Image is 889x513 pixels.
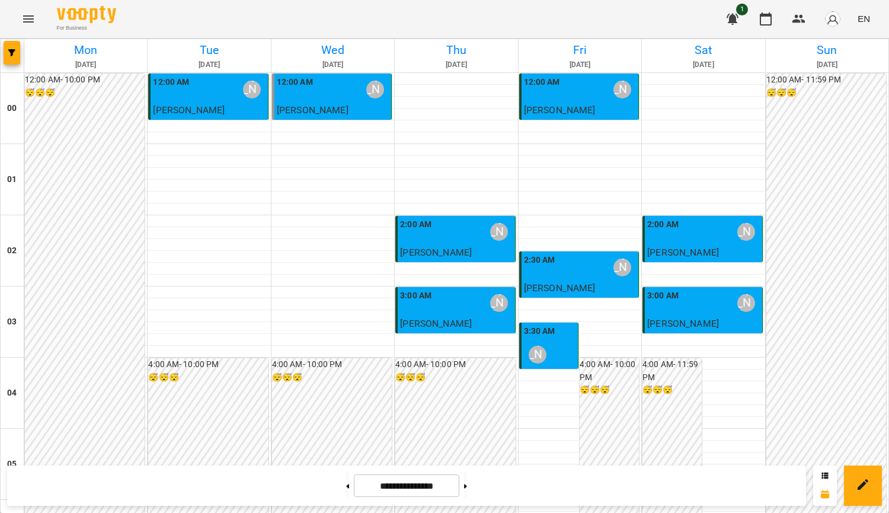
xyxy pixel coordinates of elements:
label: 12:00 AM [524,76,560,89]
label: 12:00 AM [153,76,189,89]
img: Voopty Logo [57,6,116,23]
div: Курбанова Софія [243,81,261,98]
span: [PERSON_NAME] [400,318,472,329]
label: 3:00 AM [647,289,679,302]
span: [PERSON_NAME] [400,247,472,258]
h6: 😴😴😴 [766,87,886,100]
span: 1 [736,4,748,15]
h6: 12:00 AM - 10:00 PM [25,74,145,87]
p: індивід шч англ 45 хв [153,117,265,132]
h6: [DATE] [396,59,516,71]
p: індивід МА 45 хв [400,331,512,345]
label: 3:00 AM [400,289,431,302]
h6: Fri [520,41,639,59]
p: індивід МА 45 хв [524,295,636,310]
div: Курбанова Софія [613,259,631,276]
h6: 😴😴😴 [148,371,268,384]
h6: 01 [7,173,17,186]
span: [PERSON_NAME] [524,282,596,294]
h6: 4:00 AM - 10:00 PM [272,358,392,371]
h6: [DATE] [644,59,763,71]
div: Курбанова Софія [490,294,508,312]
div: Курбанова Софія [490,223,508,241]
label: 3:30 AM [524,325,555,338]
h6: 4:00 AM - 10:00 PM [580,358,639,384]
h6: 4:00 AM - 10:00 PM [395,358,515,371]
h6: Tue [149,41,268,59]
p: індивід шч англ 45 хв [524,117,636,132]
div: Курбанова Софія [613,81,631,98]
label: 2:00 AM [400,218,431,231]
h6: [DATE] [149,59,268,71]
div: Курбанова Софія [366,81,384,98]
h6: Wed [273,41,392,59]
h6: [DATE] [26,59,145,71]
button: EN [853,8,875,30]
h6: 05 [7,458,17,471]
span: For Business [57,24,116,32]
h6: [DATE] [768,59,887,71]
h6: [DATE] [273,59,392,71]
h6: 😴😴😴 [580,384,639,397]
span: [PERSON_NAME] [647,247,719,258]
h6: 12:00 AM - 11:59 PM [766,74,886,87]
h6: 4:00 AM - 11:59 PM [642,358,702,384]
div: Курбанова Софія [737,294,755,312]
h6: 😴😴😴 [272,371,392,384]
h6: [DATE] [520,59,639,71]
p: індивід шч англ 45 хв [277,117,389,132]
p: індивід МА 45 хв [400,260,512,274]
button: Menu [14,5,43,33]
h6: 😴😴😴 [25,87,145,100]
span: [PERSON_NAME] [277,104,348,116]
h6: 😴😴😴 [395,371,515,384]
h6: Mon [26,41,145,59]
label: 2:00 AM [647,218,679,231]
label: 2:30 AM [524,254,555,267]
h6: 00 [7,102,17,115]
div: Курбанова Софія [529,346,546,364]
img: avatar_s.png [824,11,841,27]
span: [PERSON_NAME] [153,104,225,116]
span: [PERSON_NAME] [524,104,596,116]
h6: 4:00 AM - 10:00 PM [148,358,268,371]
h6: Thu [396,41,516,59]
p: індивід МА 45 хв [647,331,759,345]
h6: 03 [7,316,17,329]
span: [PERSON_NAME] [647,318,719,329]
p: індивід МА 45 хв [647,260,759,274]
h6: 02 [7,244,17,257]
label: 12:00 AM [277,76,313,89]
h6: 😴😴😴 [642,384,702,397]
span: EN [858,12,870,25]
h6: Sun [768,41,887,59]
h6: Sat [644,41,763,59]
h6: 04 [7,387,17,400]
div: Курбанова Софія [737,223,755,241]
